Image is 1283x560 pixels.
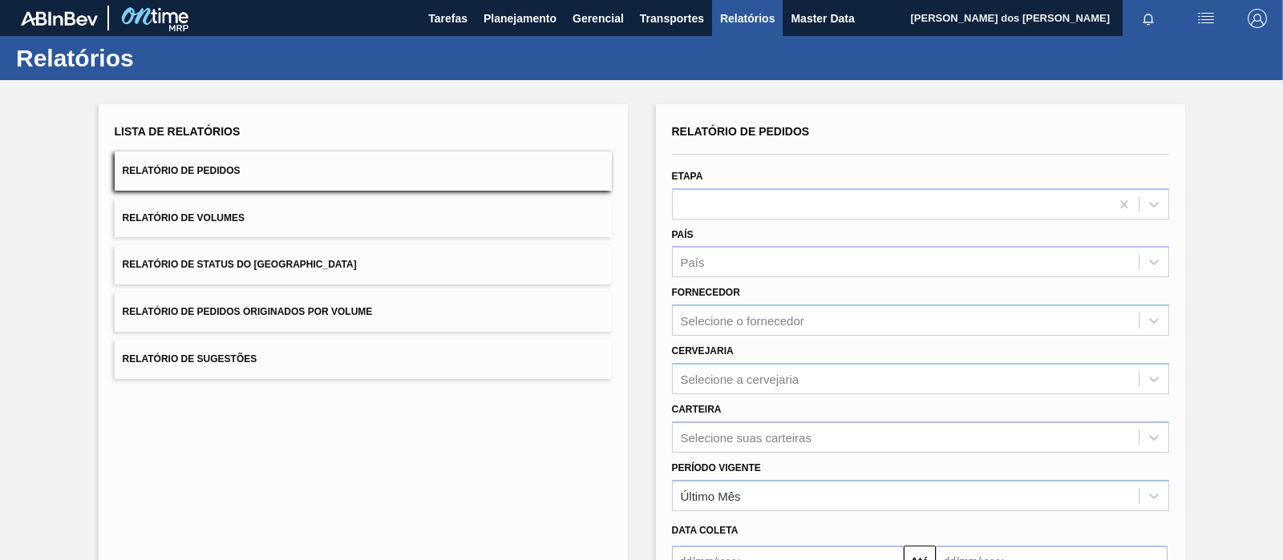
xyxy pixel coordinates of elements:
button: Relatório de Pedidos Originados por Volume [115,292,612,332]
span: Relatórios [720,9,775,28]
button: Relatório de Volumes [115,199,612,238]
span: Planejamento [484,9,557,28]
span: Gerencial [573,9,624,28]
span: Transportes [640,9,704,28]
label: Fornecedor [672,287,740,298]
img: Logout [1248,9,1267,28]
span: Lista de Relatórios [115,125,241,138]
label: Cervejaria [672,345,734,357]
div: Último Mês [681,489,741,502]
div: País [681,256,705,269]
div: Selecione o fornecedor [681,314,804,328]
label: Período Vigente [672,462,761,473]
span: Tarefas [428,9,467,28]
div: Selecione a cervejaria [681,372,799,385]
span: Relatório de Pedidos Originados por Volume [123,306,373,317]
label: País [672,229,694,240]
button: Notificações [1123,7,1174,30]
img: userActions [1196,9,1216,28]
button: Relatório de Pedidos [115,151,612,191]
label: Etapa [672,171,703,182]
label: Carteira [672,404,722,415]
button: Relatório de Sugestões [115,340,612,379]
h1: Relatórios [16,49,301,67]
span: Relatório de Sugestões [123,353,257,365]
img: TNhmsLtSVTkK8tSr43FrP2fwEKptu5GPRR3wAAAABJRU5ErkJggg== [21,11,98,26]
span: Relatório de Volumes [123,212,245,224]
div: Selecione suas carteiras [681,430,811,444]
button: Relatório de Status do [GEOGRAPHIC_DATA] [115,245,612,284]
span: Data coleta [672,525,739,536]
span: Relatório de Pedidos [123,165,241,176]
span: Relatório de Status do [GEOGRAPHIC_DATA] [123,259,357,270]
span: Relatório de Pedidos [672,125,810,138]
span: Master Data [791,9,854,28]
